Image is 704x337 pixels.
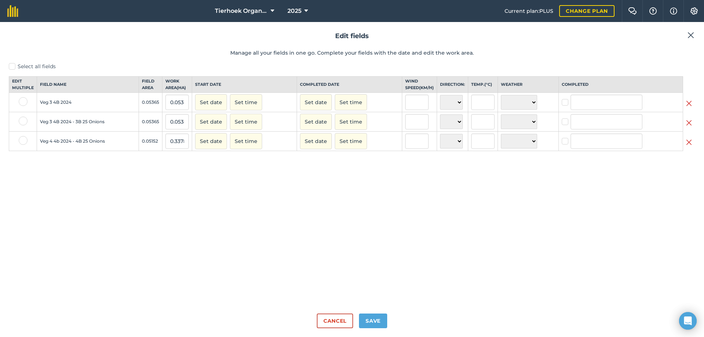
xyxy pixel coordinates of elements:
button: Set date [300,133,332,149]
th: Temp. ( ° C ) [468,77,498,93]
th: Work area ( Ha ) [162,77,192,93]
button: Set date [195,133,227,149]
td: 0.05152 [139,132,162,151]
th: Edit multiple [9,77,37,93]
label: Select all fields [9,63,695,70]
img: svg+xml;base64,PHN2ZyB4bWxucz0iaHR0cDovL3d3dy53My5vcmcvMjAwMC9zdmciIHdpZHRoPSIxNyIgaGVpZ2h0PSIxNy... [670,7,677,15]
th: Weather [498,77,558,93]
p: Manage all your fields in one go. Complete your fields with the date and edit the work area. [9,49,695,57]
img: svg+xml;base64,PHN2ZyB4bWxucz0iaHR0cDovL3d3dy53My5vcmcvMjAwMC9zdmciIHdpZHRoPSIyMiIgaGVpZ2h0PSIzMC... [687,31,694,40]
th: Start date [192,77,297,93]
span: Current plan : PLUS [505,7,553,15]
td: 0.05365 [139,112,162,132]
span: 2025 [287,7,301,15]
button: Set date [195,94,227,110]
button: Set date [300,114,332,130]
img: svg+xml;base64,PHN2ZyB4bWxucz0iaHR0cDovL3d3dy53My5vcmcvMjAwMC9zdmciIHdpZHRoPSIyMiIgaGVpZ2h0PSIzMC... [686,118,692,127]
img: svg+xml;base64,PHN2ZyB4bWxucz0iaHR0cDovL3d3dy53My5vcmcvMjAwMC9zdmciIHdpZHRoPSIyMiIgaGVpZ2h0PSIzMC... [686,138,692,147]
th: Field Area [139,77,162,93]
img: fieldmargin Logo [7,5,18,17]
h2: Edit fields [9,31,695,41]
th: Direction: [437,77,468,93]
td: Veg 3 4B 2024 [37,93,139,112]
button: Set time [335,94,367,110]
th: Field name [37,77,139,93]
button: Cancel [317,314,353,328]
th: Wind speed ( km/h ) [402,77,437,93]
button: Set date [300,94,332,110]
td: 0.05365 [139,93,162,112]
button: Set time [230,133,262,149]
td: Veg 4 4b 2024 - 4B 25 Onions [37,132,139,151]
th: Completed date [297,77,402,93]
td: Veg 3 4B 2024 - 3B 25 Onions [37,112,139,132]
a: Change plan [559,5,615,17]
img: A cog icon [690,7,698,15]
button: Set time [230,94,262,110]
th: Completed [558,77,683,93]
button: Save [359,314,387,328]
button: Set time [230,114,262,130]
button: Set time [335,133,367,149]
button: Set date [195,114,227,130]
span: Tierhoek Organic Farm [215,7,268,15]
img: A question mark icon [649,7,657,15]
img: svg+xml;base64,PHN2ZyB4bWxucz0iaHR0cDovL3d3dy53My5vcmcvMjAwMC9zdmciIHdpZHRoPSIyMiIgaGVpZ2h0PSIzMC... [686,99,692,108]
button: Set time [335,114,367,130]
img: Two speech bubbles overlapping with the left bubble in the forefront [628,7,637,15]
div: Open Intercom Messenger [679,312,697,330]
